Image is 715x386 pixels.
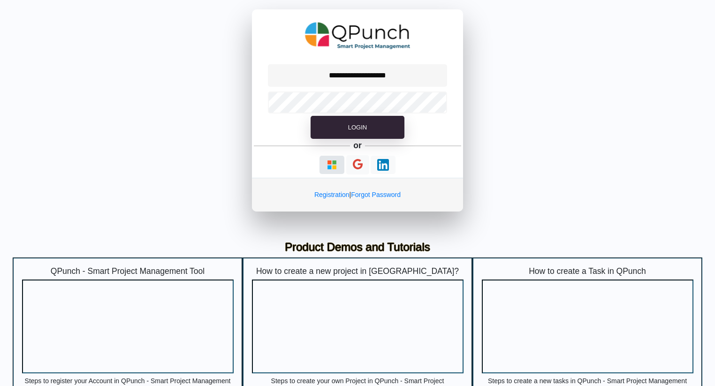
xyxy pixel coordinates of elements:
a: Forgot Password [351,191,401,198]
h5: QPunch - Smart Project Management Tool [22,266,234,276]
img: QPunch [305,19,411,53]
h5: How to create a Task in QPunch [482,266,693,276]
h5: How to create a new project in [GEOGRAPHIC_DATA]? [252,266,464,276]
img: Loading... [377,159,389,171]
button: Continue With LinkedIn [371,156,396,174]
img: Loading... [326,159,338,171]
span: Login [348,124,367,131]
h3: Product Demos and Tutorials [20,241,695,254]
h5: or [352,139,364,152]
button: Login [311,116,404,139]
a: Registration [314,191,350,198]
div: | [252,178,463,212]
button: Continue With Microsoft Azure [319,156,344,174]
button: Continue With Google [346,155,369,174]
